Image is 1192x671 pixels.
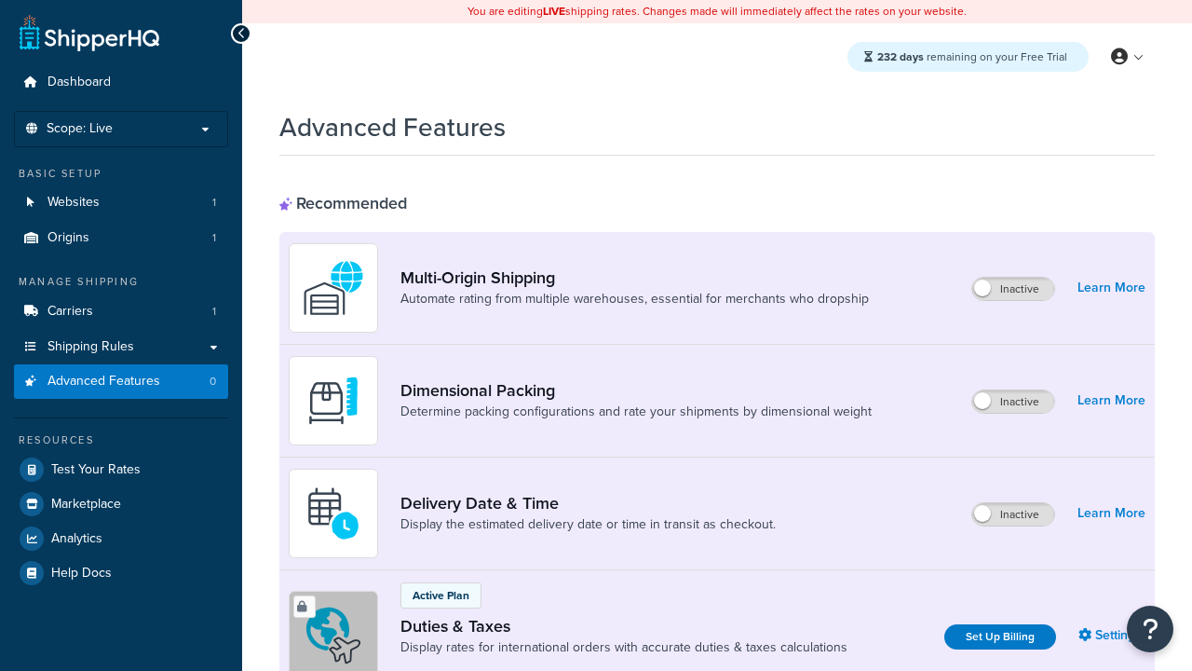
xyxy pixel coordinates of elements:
[14,221,228,255] li: Origins
[413,587,469,604] p: Active Plan
[14,432,228,448] div: Resources
[47,304,93,320] span: Carriers
[301,481,366,546] img: gfkeb5ejjkALwAAAABJRU5ErkJggg==
[47,230,89,246] span: Origins
[400,267,869,288] a: Multi-Origin Shipping
[210,374,216,390] span: 0
[14,166,228,182] div: Basic Setup
[14,364,228,399] a: Advanced Features0
[14,330,228,364] a: Shipping Rules
[877,48,1067,65] span: remaining on your Free Trial
[400,403,872,421] a: Determine packing configurations and rate your shipments by dimensional weight
[14,65,228,100] a: Dashboard
[1077,500,1145,527] a: Learn More
[944,624,1056,650] a: Set Up Billing
[543,3,565,20] b: LIVE
[14,556,228,590] a: Help Docs
[47,121,113,137] span: Scope: Live
[400,638,847,657] a: Display rates for international orders with accurate duties & taxes calculations
[1077,275,1145,301] a: Learn More
[47,75,111,90] span: Dashboard
[212,304,216,320] span: 1
[301,368,366,433] img: DTVBYsAAAAAASUVORK5CYII=
[14,185,228,220] li: Websites
[972,278,1054,300] label: Inactive
[400,515,776,534] a: Display the estimated delivery date or time in transit as checkout.
[14,487,228,521] a: Marketplace
[51,497,121,513] span: Marketplace
[972,390,1054,413] label: Inactive
[1078,623,1145,649] a: Settings
[212,230,216,246] span: 1
[400,616,847,637] a: Duties & Taxes
[301,255,366,321] img: WatD5o0RtDAAAAAElFTkSuQmCC
[400,493,776,514] a: Delivery Date & Time
[14,522,228,555] a: Analytics
[1127,606,1173,652] button: Open Resource Center
[47,339,134,355] span: Shipping Rules
[212,195,216,211] span: 1
[14,294,228,329] li: Carriers
[51,566,112,582] span: Help Docs
[51,462,141,478] span: Test Your Rates
[400,380,872,401] a: Dimensional Packing
[14,294,228,329] a: Carriers1
[279,109,506,145] h1: Advanced Features
[14,221,228,255] a: Origins1
[47,374,160,390] span: Advanced Features
[14,364,228,399] li: Advanced Features
[972,503,1054,526] label: Inactive
[279,193,407,213] div: Recommended
[14,274,228,290] div: Manage Shipping
[14,185,228,220] a: Websites1
[51,531,102,547] span: Analytics
[877,48,924,65] strong: 232 days
[1077,388,1145,414] a: Learn More
[400,290,869,308] a: Automate rating from multiple warehouses, essential for merchants who dropship
[47,195,100,211] span: Websites
[14,453,228,486] a: Test Your Rates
